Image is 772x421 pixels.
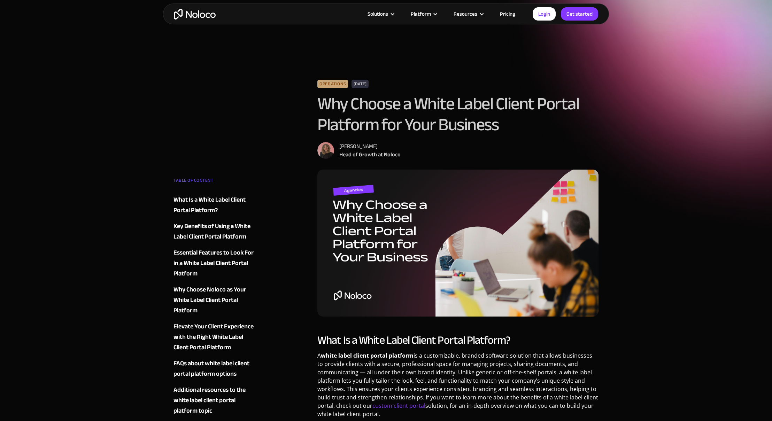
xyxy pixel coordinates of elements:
a: home [174,9,216,20]
div: Resources [445,9,491,18]
div: Operations [317,80,348,88]
a: Pricing [491,9,524,18]
h1: Why Choose a White Label Client Portal Platform for Your Business [317,93,599,135]
a: custom client portal [372,402,425,410]
a: Login [533,7,556,21]
a: Get started [561,7,598,21]
a: Why Choose Noloco as Your White Label Client Portal Platform [173,284,258,316]
a: Key Benefits of Using a White Label Client Portal Platform [173,221,258,242]
div: Platform [402,9,445,18]
img: Why Choose a White Label Client Portal Platform for Your Business [317,170,599,317]
a: Additional resources to the white label client portal platform topic [173,385,258,416]
div: [DATE] [352,80,369,88]
div: Platform [411,9,431,18]
strong: white label client portal platform [321,352,414,359]
div: Head of Growth at Noloco [339,150,401,159]
div: TABLE OF CONTENT [173,175,258,189]
div: [PERSON_NAME] [339,142,401,150]
div: Solutions [368,9,388,18]
a: What Is a White Label Client Portal Platform? [173,195,258,216]
a: Elevate Your Client Experience with the Right White Label Client Portal Platform [173,321,258,353]
a: FAQs about white label client portal platform options [173,358,258,379]
h2: What Is a White Label Client Portal Platform? [317,333,599,347]
div: Solutions [359,9,402,18]
a: Essential Features to Look For in a White Label Client Portal Platform [173,248,258,279]
div: Resources [454,9,477,18]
